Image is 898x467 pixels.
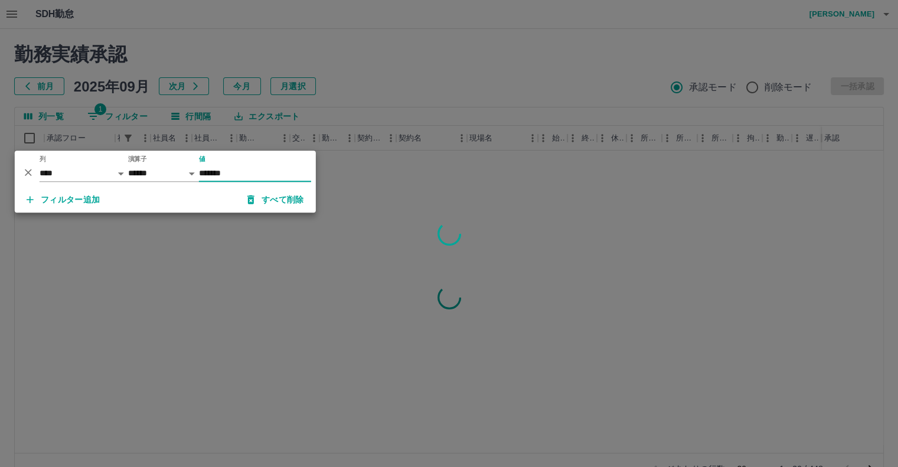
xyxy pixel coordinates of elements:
[238,189,314,210] button: すべて削除
[17,189,110,210] button: フィルター追加
[19,164,37,181] button: 削除
[199,155,205,164] label: 値
[40,155,46,164] label: 列
[128,155,147,164] label: 演算子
